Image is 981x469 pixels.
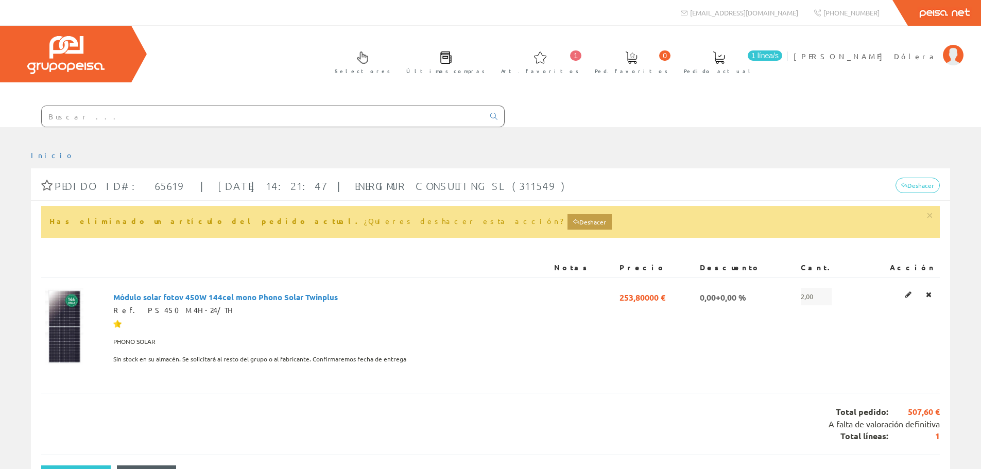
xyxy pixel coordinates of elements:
span: 1 línea/s [748,50,782,61]
div: Total pedido: Total líneas: [41,393,940,455]
div: Ref. PS450M4H-24/TH [113,305,546,316]
a: Eliminar [923,288,935,301]
span: 0,00+0,00 % [700,288,746,305]
span: Ped. favoritos [595,66,668,76]
span: [EMAIL_ADDRESS][DOMAIN_NAME] [690,8,798,17]
span: Pedido ID#: 65619 | [DATE] 14:21:47 | ENERGIMUR CONSULTING SL (311549) [55,180,569,192]
th: Acción [860,258,940,277]
strong: Has eliminado un artículo del pedido actual. [49,216,364,225]
a: Últimas compras [396,43,490,80]
span: Art. favoritos [501,66,579,76]
a: Selectores [324,43,395,80]
span: Selectores [335,66,390,76]
span: 1 [570,50,581,61]
th: Cant. [797,258,860,277]
span: [PHONE_NUMBER] [823,8,880,17]
span: Pedido actual [684,66,754,76]
input: Buscar ... [42,106,484,127]
span: 0 [659,50,670,61]
span: Módulo solar fotov 450W 144cel mono Phono Solar Twinplus [113,288,338,305]
span: 1 [888,430,940,442]
span: 253,80000 € [619,288,665,305]
a: 1 línea/s Pedido actual [674,43,785,80]
span: Últimas compras [406,66,485,76]
img: Foto artículo Módulo solar fotov 450W 144cel mono Phono Solar Twinplus (73.959938366718x150) [45,288,83,365]
span: [PERSON_NAME] Dólera [794,51,938,61]
img: Grupo Peisa [27,36,105,74]
a: Editar [902,288,915,301]
th: Notas [550,258,615,277]
th: Precio [615,258,695,277]
div: ¿Quieres deshacer esta acción? [41,206,940,238]
a: Deshacer [896,178,940,193]
span: 2,00 [801,288,832,305]
span: A falta de valoración definitiva [829,419,940,429]
th: Descuento [696,258,797,277]
span: PHONO SOLAR [113,333,156,351]
a: 1 Art. favoritos [491,43,584,80]
a: Deshacer [567,214,612,230]
span: Sin stock en su almacén. Se solicitará al resto del grupo o al fabricante. Confirmaremos fecha de... [113,351,406,368]
span: 507,60 € [888,406,940,418]
a: Inicio [31,150,75,160]
a: [PERSON_NAME] Dólera [794,43,963,53]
